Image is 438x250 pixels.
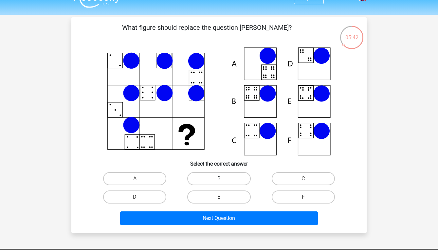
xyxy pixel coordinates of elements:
label: A [103,172,166,185]
button: Next Question [120,211,318,225]
label: E [187,190,250,204]
label: F [272,190,335,204]
label: B [187,172,250,185]
label: D [103,190,166,204]
div: 05:42 [339,25,364,42]
label: C [272,172,335,185]
p: What figure should replace the question [PERSON_NAME]? [82,23,332,42]
h6: Select the correct answer [82,155,356,167]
